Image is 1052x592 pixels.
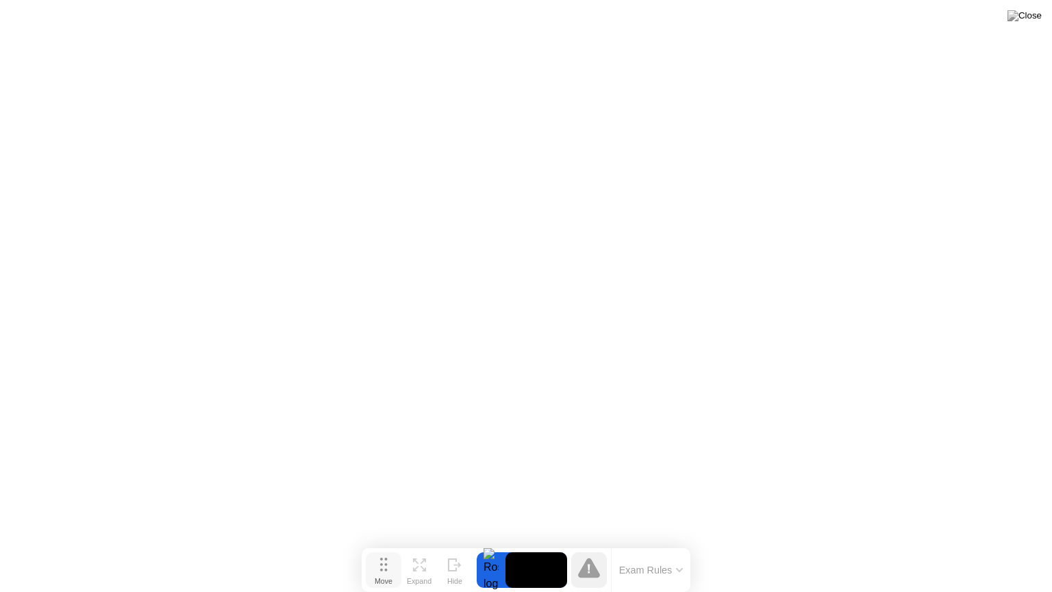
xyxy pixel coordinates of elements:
img: Close [1007,10,1042,21]
div: Move [375,577,392,585]
div: Hide [447,577,462,585]
button: Expand [401,552,437,588]
button: Move [366,552,401,588]
button: Hide [437,552,473,588]
button: Exam Rules [615,564,688,576]
div: Expand [407,577,431,585]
